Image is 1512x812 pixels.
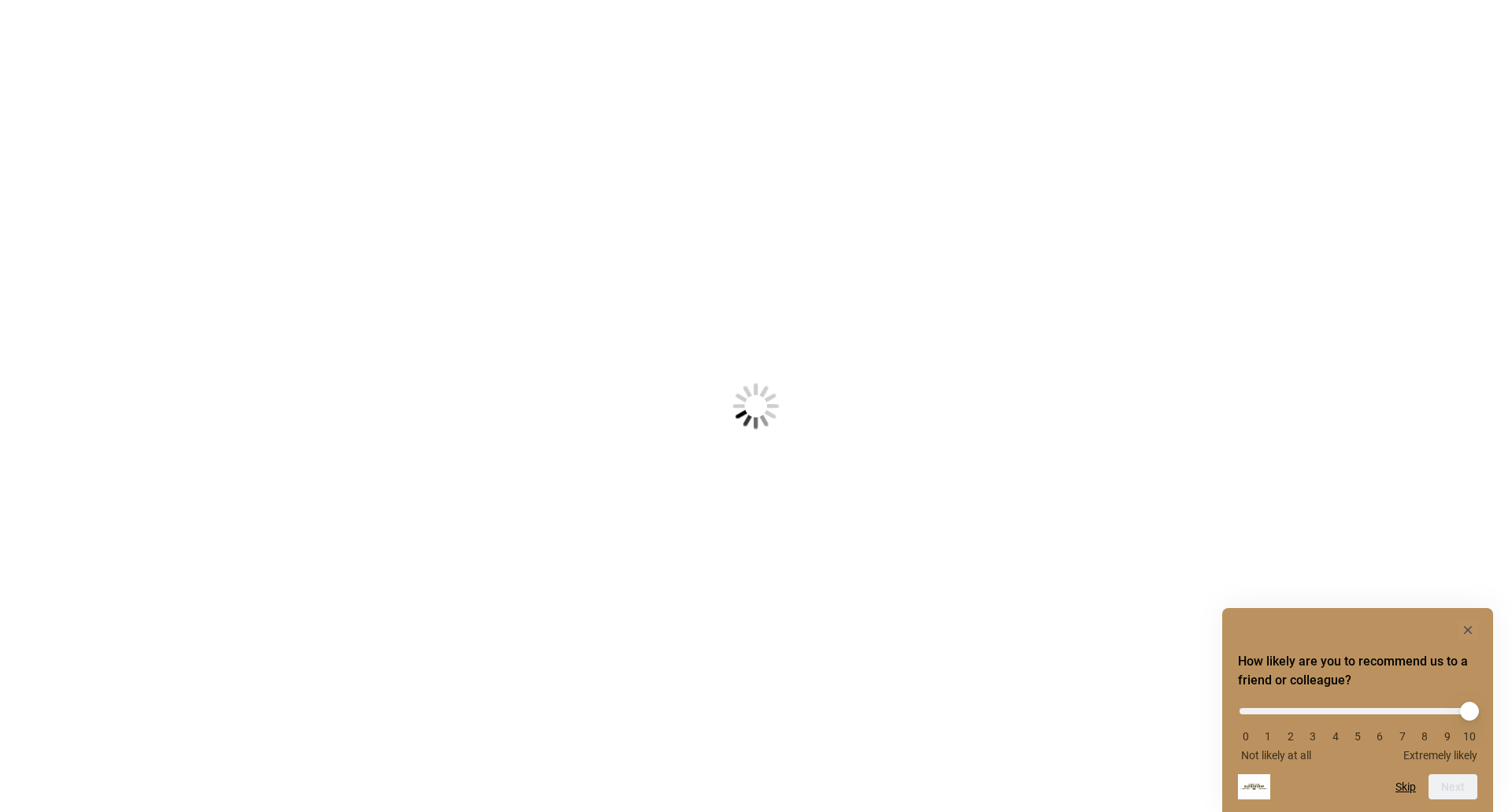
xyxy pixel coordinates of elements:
li: 1 [1260,730,1276,743]
img: Loading [655,306,857,507]
div: How likely are you to recommend us to a friend or colleague? Select an option from 0 to 10, with ... [1238,696,1477,762]
li: 7 [1395,730,1410,743]
li: 4 [1328,730,1343,743]
li: 6 [1372,730,1388,743]
button: Skip [1395,780,1416,793]
li: 2 [1283,730,1299,743]
h2: How likely are you to recommend us to a friend or colleague? Select an option from 0 to 10, with ... [1238,652,1477,690]
span: Not likely at all [1241,749,1311,762]
li: 8 [1417,730,1432,743]
li: 5 [1350,730,1366,743]
span: Extremely likely [1403,749,1477,762]
button: Hide survey [1458,621,1477,640]
li: 10 [1462,730,1477,743]
li: 9 [1440,730,1455,743]
div: How likely are you to recommend us to a friend or colleague? Select an option from 0 to 10, with ... [1238,621,1477,799]
li: 3 [1305,730,1321,743]
li: 0 [1238,730,1254,743]
button: Next question [1429,774,1477,799]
